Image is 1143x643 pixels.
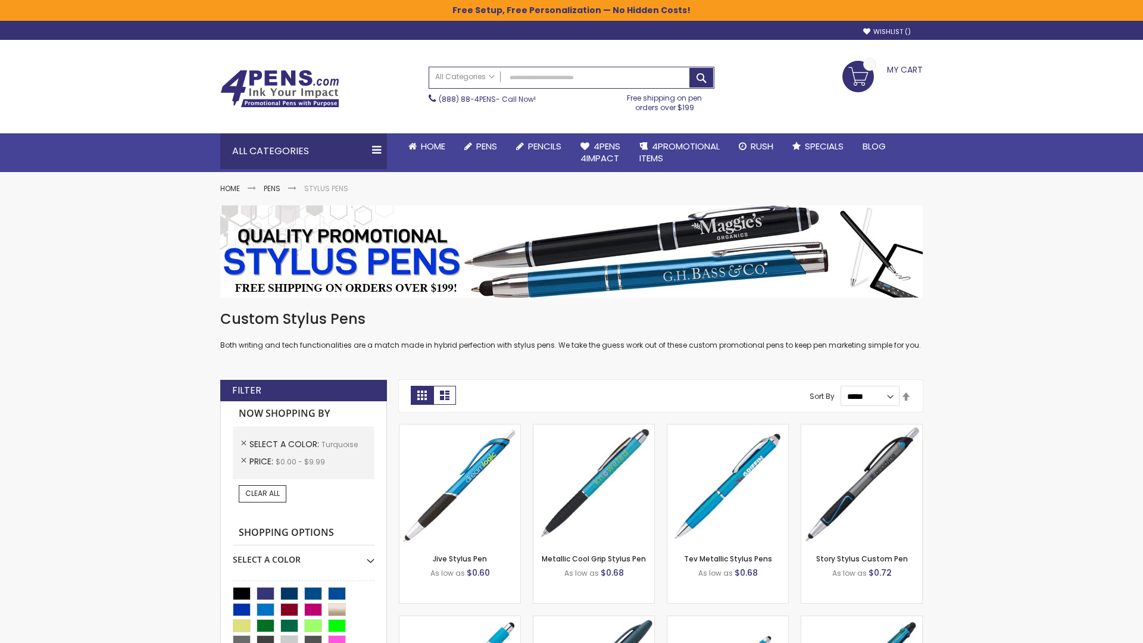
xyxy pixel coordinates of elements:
[433,554,487,564] a: Jive Stylus Pen
[249,455,276,467] span: Price
[805,140,844,152] span: Specials
[399,424,520,545] img: Jive Stylus Pen-Turquoise
[276,457,325,467] span: $0.00 - $9.99
[801,424,922,545] img: Story Stylus Custom Pen-Turquoise
[232,384,261,397] strong: Filter
[698,568,733,578] span: As low as
[421,140,445,152] span: Home
[233,520,374,546] strong: Shopping Options
[264,183,280,193] a: Pens
[455,133,507,160] a: Pens
[751,140,773,152] span: Rush
[429,67,501,87] a: All Categories
[630,133,729,172] a: 4PROMOTIONALITEMS
[507,133,571,160] a: Pencils
[667,616,788,626] a: Cyber Stylus 0.7mm Fine Point Gel Grip Pen-Turquoise
[810,391,835,401] label: Sort By
[399,133,455,160] a: Home
[220,205,923,298] img: Stylus Pens
[533,616,654,626] a: Twist Highlighter-Pen Stylus Combo-Turquoise
[220,310,923,351] div: Both writing and tech functionalities are a match made in hybrid perfection with stylus pens. We ...
[435,72,495,82] span: All Categories
[571,133,630,172] a: 4Pens4impact
[239,485,286,502] a: Clear All
[220,133,387,169] div: All Categories
[220,310,923,329] h1: Custom Stylus Pens
[399,424,520,434] a: Jive Stylus Pen-Turquoise
[533,424,654,545] img: Metallic Cool Grip Stylus Pen-Blue - Turquoise
[304,183,348,193] strong: Stylus Pens
[528,140,561,152] span: Pencils
[667,424,788,545] img: Tev Metallic Stylus Pens-Turquoise
[684,554,772,564] a: Tev Metallic Stylus Pens
[542,554,646,564] a: Metallic Cool Grip Stylus Pen
[411,386,433,405] strong: Grid
[601,567,624,579] span: $0.68
[233,545,374,566] div: Select A Color
[801,616,922,626] a: Orbitor 4 Color Assorted Ink Metallic Stylus Pens-Turquoise
[439,94,536,104] span: - Call Now!
[615,89,715,113] div: Free shipping on pen orders over $199
[467,567,490,579] span: $0.60
[853,133,895,160] a: Blog
[667,424,788,434] a: Tev Metallic Stylus Pens-Turquoise
[533,424,654,434] a: Metallic Cool Grip Stylus Pen-Blue - Turquoise
[869,567,892,579] span: $0.72
[321,439,358,450] span: Turquoise
[580,140,620,164] span: 4Pens 4impact
[735,567,758,579] span: $0.68
[564,568,599,578] span: As low as
[863,140,886,152] span: Blog
[863,27,911,36] a: Wishlist
[783,133,853,160] a: Specials
[430,568,465,578] span: As low as
[399,616,520,626] a: Pearl Element Stylus Pens-Turquoise
[639,140,720,164] span: 4PROMOTIONAL ITEMS
[245,488,280,498] span: Clear All
[249,438,321,450] span: Select A Color
[729,133,783,160] a: Rush
[476,140,497,152] span: Pens
[816,554,908,564] a: Story Stylus Custom Pen
[439,94,496,104] a: (888) 88-4PENS
[220,183,240,193] a: Home
[220,70,339,108] img: 4Pens Custom Pens and Promotional Products
[233,401,374,426] strong: Now Shopping by
[801,424,922,434] a: Story Stylus Custom Pen-Turquoise
[832,568,867,578] span: As low as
